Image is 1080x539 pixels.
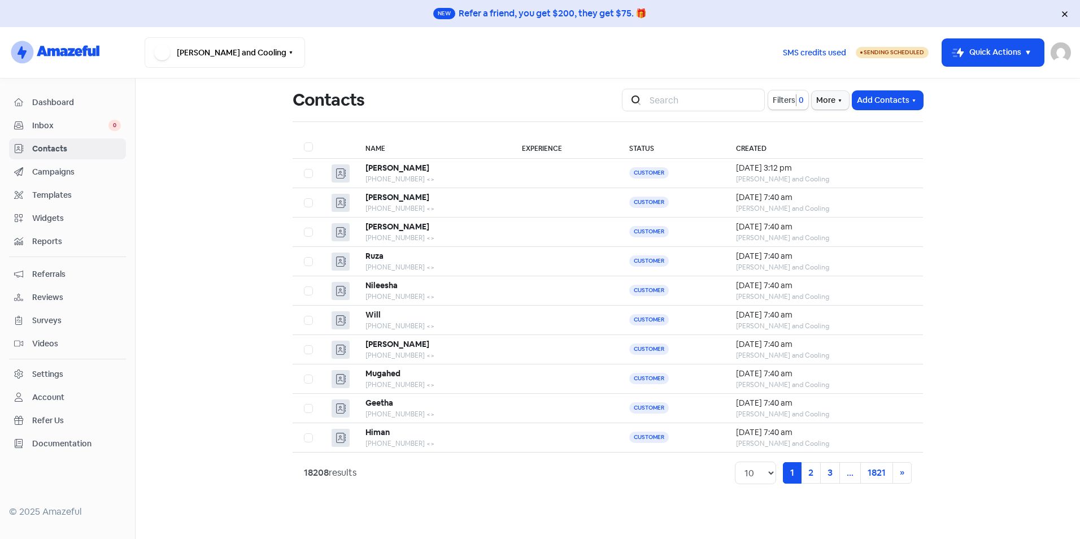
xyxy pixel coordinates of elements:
[773,94,795,106] span: Filters
[736,162,912,174] div: [DATE] 3:12 pm
[365,438,500,449] div: [PHONE_NUMBER] <>
[629,314,669,325] span: Customer
[365,192,429,202] b: [PERSON_NAME]
[629,344,669,355] span: Customer
[365,409,500,419] div: [PHONE_NUMBER] <>
[1051,42,1071,63] img: User
[629,373,669,384] span: Customer
[9,287,126,308] a: Reviews
[9,505,126,519] div: © 2025 Amazeful
[9,138,126,159] a: Contacts
[293,82,364,118] h1: Contacts
[9,208,126,229] a: Widgets
[629,432,669,443] span: Customer
[643,89,765,111] input: Search
[736,221,912,233] div: [DATE] 7:40 am
[9,162,126,182] a: Campaigns
[629,197,669,208] span: Customer
[32,97,121,108] span: Dashboard
[9,185,126,206] a: Templates
[736,192,912,203] div: [DATE] 7:40 am
[433,8,455,19] span: New
[32,338,121,350] span: Videos
[365,262,500,272] div: [PHONE_NUMBER] <>
[629,226,669,237] span: Customer
[736,309,912,321] div: [DATE] 7:40 am
[852,91,923,110] button: Add Contacts
[736,350,912,360] div: [PERSON_NAME] and Cooling
[108,120,121,131] span: 0
[365,310,381,320] b: Will
[9,433,126,454] a: Documentation
[820,462,840,484] a: 3
[32,143,121,155] span: Contacts
[736,368,912,380] div: [DATE] 7:40 am
[9,333,126,354] a: Videos
[736,338,912,350] div: [DATE] 7:40 am
[736,321,912,331] div: [PERSON_NAME] and Cooling
[9,115,126,136] a: Inbox 0
[812,91,849,110] button: More
[365,368,400,379] b: Mugahed
[32,415,121,427] span: Refer Us
[864,49,924,56] span: Sending Scheduled
[9,310,126,331] a: Surveys
[9,410,126,431] a: Refer Us
[32,212,121,224] span: Widgets
[32,292,121,303] span: Reviews
[365,174,500,184] div: [PHONE_NUMBER] <>
[365,203,500,214] div: [PHONE_NUMBER] <>
[629,285,669,296] span: Customer
[736,250,912,262] div: [DATE] 7:40 am
[629,255,669,267] span: Customer
[365,398,393,408] b: Geetha
[32,315,121,327] span: Surveys
[736,280,912,292] div: [DATE] 7:40 am
[9,364,126,385] a: Settings
[856,46,929,59] a: Sending Scheduled
[365,292,500,302] div: [PHONE_NUMBER] <>
[9,92,126,113] a: Dashboard
[32,189,121,201] span: Templates
[860,462,893,484] a: 1821
[736,438,912,449] div: [PERSON_NAME] and Cooling
[32,166,121,178] span: Campaigns
[32,392,64,403] div: Account
[32,438,121,450] span: Documentation
[900,467,904,479] span: »
[9,264,126,285] a: Referrals
[629,402,669,414] span: Customer
[768,90,808,110] button: Filters0
[839,462,861,484] a: ...
[736,203,912,214] div: [PERSON_NAME] and Cooling
[304,466,356,480] div: results
[354,136,511,159] th: Name
[365,380,500,390] div: [PHONE_NUMBER] <>
[365,163,429,173] b: [PERSON_NAME]
[365,427,390,437] b: Himan
[736,233,912,243] div: [PERSON_NAME] and Cooling
[783,47,846,59] span: SMS credits used
[629,167,669,179] span: Customer
[32,236,121,247] span: Reports
[365,339,429,349] b: [PERSON_NAME]
[618,136,724,159] th: Status
[736,397,912,409] div: [DATE] 7:40 am
[892,462,912,484] a: Next
[365,221,429,232] b: [PERSON_NAME]
[365,233,500,243] div: [PHONE_NUMBER] <>
[736,380,912,390] div: [PERSON_NAME] and Cooling
[796,94,804,106] span: 0
[736,262,912,272] div: [PERSON_NAME] and Cooling
[145,37,305,68] button: [PERSON_NAME] and Cooling
[32,120,108,132] span: Inbox
[736,409,912,419] div: [PERSON_NAME] and Cooling
[9,387,126,408] a: Account
[365,350,500,360] div: [PHONE_NUMBER] <>
[32,368,63,380] div: Settings
[32,268,121,280] span: Referrals
[783,462,802,484] a: 1
[725,136,923,159] th: Created
[365,251,384,261] b: Ruza
[773,46,856,58] a: SMS credits used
